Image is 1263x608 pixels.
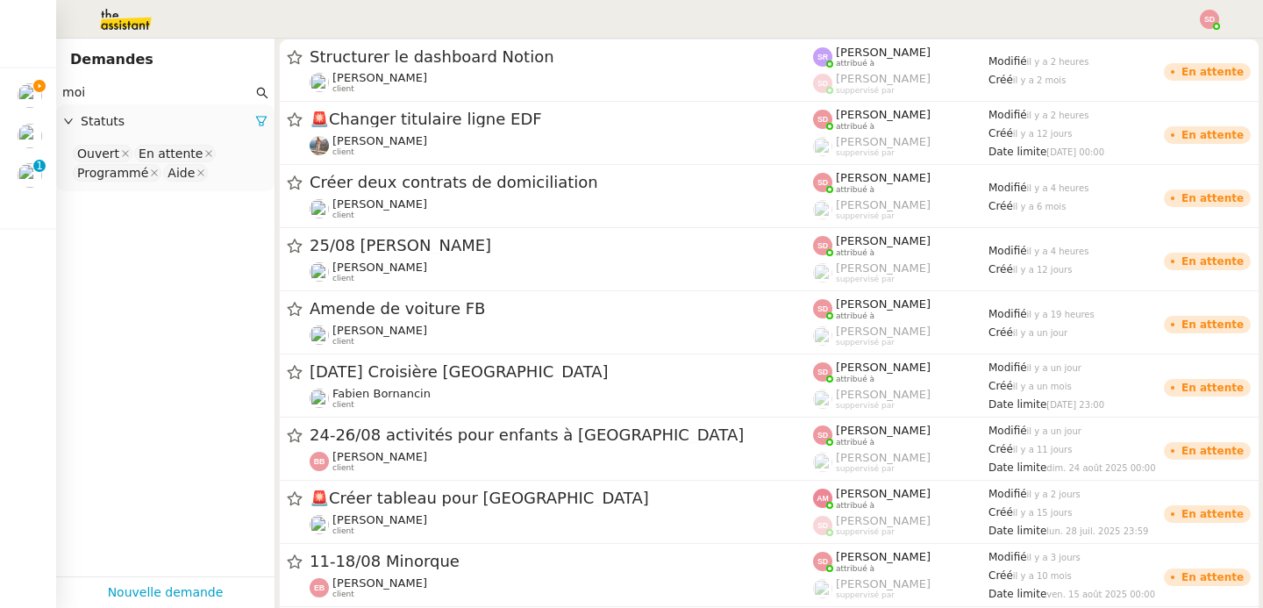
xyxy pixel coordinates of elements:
span: suppervisé par [836,211,895,221]
span: suppervisé par [836,464,895,474]
span: suppervisé par [836,590,895,600]
app-user-detailed-label: client [310,261,813,283]
app-user-label: attribué à [813,487,988,510]
span: Modifié [988,182,1027,194]
span: [PERSON_NAME] [836,171,931,184]
img: users%2FoFdbodQ3TgNoWt9kP3GXAs5oaCq1%2Favatar%2Fprofile-pic.png [813,137,832,156]
app-user-label: attribué à [813,361,988,383]
img: users%2FoFdbodQ3TgNoWt9kP3GXAs5oaCq1%2Favatar%2Fprofile-pic.png [813,579,832,598]
span: [PERSON_NAME] [836,514,931,527]
span: [PERSON_NAME] [836,550,931,563]
span: 24-26/08 activités pour enfants à [GEOGRAPHIC_DATA] [310,427,813,443]
div: Programmé [77,165,148,181]
img: svg [813,47,832,67]
img: users%2FdHO1iM5N2ObAeWsI96eSgBoqS9g1%2Favatar%2Fdownload.png [310,515,329,534]
span: [PERSON_NAME] [836,46,931,59]
img: svg [813,299,832,318]
span: il y a 2 heures [1027,111,1089,120]
span: suppervisé par [836,401,895,411]
app-user-label: suppervisé par [813,325,988,347]
span: suppervisé par [836,527,895,537]
span: [PERSON_NAME] [836,135,931,148]
span: Modifié [988,245,1027,257]
span: ven. 15 août 2025 00:00 [1046,590,1155,599]
div: En attente [139,146,203,161]
img: 9c41a674-290d-4aa4-ad60-dbefefe1e183 [310,136,329,155]
span: il y a 4 heures [1027,247,1089,256]
img: svg [813,426,832,445]
span: il y a 2 mois [1013,75,1067,85]
span: il y a 2 jours [1027,490,1081,499]
img: users%2FlTfsyV2F6qPWZMLkCFFmx0QkZeu2%2Favatar%2FChatGPT%20Image%201%20aou%CC%82t%202025%2C%2011_0... [310,199,329,218]
span: [PERSON_NAME] [836,577,931,590]
span: [PERSON_NAME] [836,198,931,211]
span: [DATE] 00:00 [1046,147,1104,157]
nz-select-item: Ouvert [73,145,132,162]
app-user-label: attribué à [813,550,988,573]
app-user-label: attribué à [813,108,988,131]
span: suppervisé par [836,338,895,347]
app-user-label: suppervisé par [813,388,988,411]
span: lun. 28 juil. 2025 23:59 [1046,526,1148,536]
app-user-label: attribué à [813,234,988,257]
span: [PERSON_NAME] [332,513,427,526]
span: il y a 2 heures [1027,57,1089,67]
div: En attente [1181,256,1244,267]
span: Structurer le dashboard Notion [310,49,813,65]
span: il y a 12 jours [1013,265,1073,275]
nz-select-item: En attente [134,145,216,162]
img: svg [813,516,832,535]
span: Créer tableau pour [GEOGRAPHIC_DATA] [310,490,813,506]
img: svg [813,362,832,382]
span: Date limite [988,146,1046,158]
span: [PERSON_NAME] [836,108,931,121]
span: client [332,337,354,347]
span: [PERSON_NAME] [836,261,931,275]
nz-badge-sup: 1 [33,160,46,172]
span: attribué à [836,564,874,574]
span: il y a 10 mois [1013,571,1072,581]
span: attribué à [836,185,874,195]
app-user-detailed-label: client [310,513,813,536]
span: [PERSON_NAME] [332,576,427,590]
a: Nouvelle demande [108,583,224,603]
app-user-label: suppervisé par [813,198,988,221]
span: [DATE] 23:00 [1046,400,1104,410]
span: attribué à [836,375,874,384]
div: En attente [1181,67,1244,77]
span: Modifié [988,361,1027,374]
span: [PERSON_NAME] [836,424,931,437]
app-user-detailed-label: client [310,450,813,473]
span: il y a 15 jours [1013,508,1073,518]
span: [PERSON_NAME] [332,71,427,84]
app-user-label: suppervisé par [813,514,988,537]
img: svg [813,173,832,192]
nz-select-item: Aide [163,164,208,182]
img: users%2FyQfMwtYgTqhRP2YHWHmG2s2LYaD3%2Favatar%2Fprofile-pic.png [813,200,832,219]
img: users%2FpGDzCdRUMNW1CFSyVqpqObavLBY2%2Favatar%2F69c727f5-7ba7-429f-adfb-622b6597c7d2 [310,262,329,282]
span: [PERSON_NAME] [836,361,931,374]
span: attribué à [836,501,874,511]
span: client [332,84,354,94]
span: Créé [988,74,1013,86]
span: [PERSON_NAME] [836,297,931,311]
span: Modifié [988,488,1027,500]
span: client [332,147,354,157]
span: dim. 24 août 2025 00:00 [1046,463,1155,473]
span: Modifié [988,551,1027,563]
span: suppervisé par [836,148,895,158]
span: 🚨 [310,489,329,507]
span: [PERSON_NAME] [836,487,931,500]
span: attribué à [836,59,874,68]
app-user-label: attribué à [813,297,988,320]
app-user-detailed-label: client [310,576,813,599]
span: Créé [988,380,1013,392]
app-user-label: suppervisé par [813,135,988,158]
span: Créé [988,200,1013,212]
span: suppervisé par [836,275,895,284]
span: il y a un jour [1027,363,1081,373]
span: client [332,526,354,536]
span: Date limite [988,588,1046,600]
span: Modifié [988,425,1027,437]
span: Date limite [988,398,1046,411]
